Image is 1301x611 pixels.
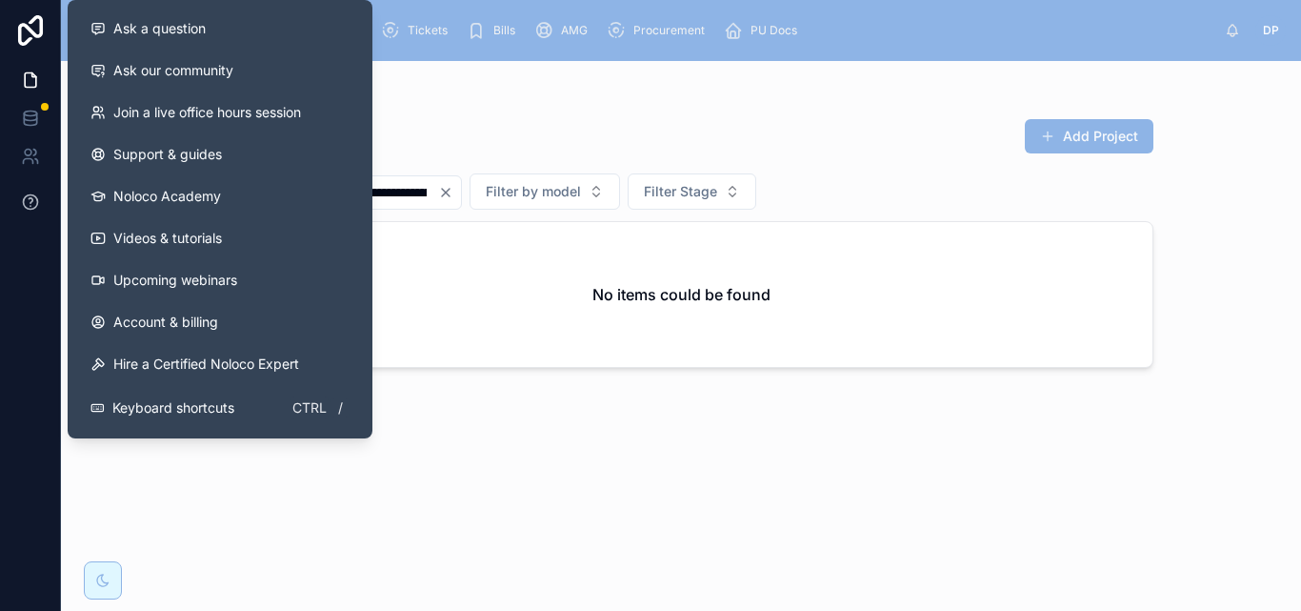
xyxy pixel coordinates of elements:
[1025,119,1153,153] button: Add Project
[375,13,461,48] a: Tickets
[113,61,233,80] span: Ask our community
[493,23,515,38] span: Bills
[75,259,365,301] a: Upcoming webinars
[112,398,234,418] span: Keyboard shortcuts
[633,23,705,38] span: Procurement
[75,8,365,50] button: Ask a question
[628,173,756,210] button: Select Button
[75,92,365,133] a: Join a live office hours session
[529,13,601,48] a: AMG
[644,182,717,201] span: Filter Stage
[461,13,529,48] a: Bills
[75,175,365,217] a: Noloco Academy
[75,301,365,343] a: Account & billing
[113,313,218,332] span: Account & billing
[75,50,365,92] a: Ask our community
[113,271,237,290] span: Upcoming webinars
[470,173,620,210] button: Select Button
[408,23,448,38] span: Tickets
[113,187,221,206] span: Noloco Academy
[113,355,299,374] span: Hire a Certified Noloco Expert
[113,19,206,38] span: Ask a question
[75,133,365,175] a: Support & guides
[486,182,581,201] span: Filter by model
[1263,23,1279,38] span: DP
[332,400,348,416] span: /
[601,13,718,48] a: Procurement
[751,23,797,38] span: PU Docs
[205,10,1225,51] div: scrollable content
[290,397,329,419] span: Ctrl
[438,185,461,200] button: Clear
[113,103,301,122] span: Join a live office hours session
[113,229,222,248] span: Videos & tutorials
[718,13,811,48] a: PU Docs
[75,343,365,385] button: Hire a Certified Noloco Expert
[592,283,771,306] h2: No items could be found
[561,23,588,38] span: AMG
[75,385,365,431] button: Keyboard shortcutsCtrl/
[113,145,222,164] span: Support & guides
[75,217,365,259] a: Videos & tutorials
